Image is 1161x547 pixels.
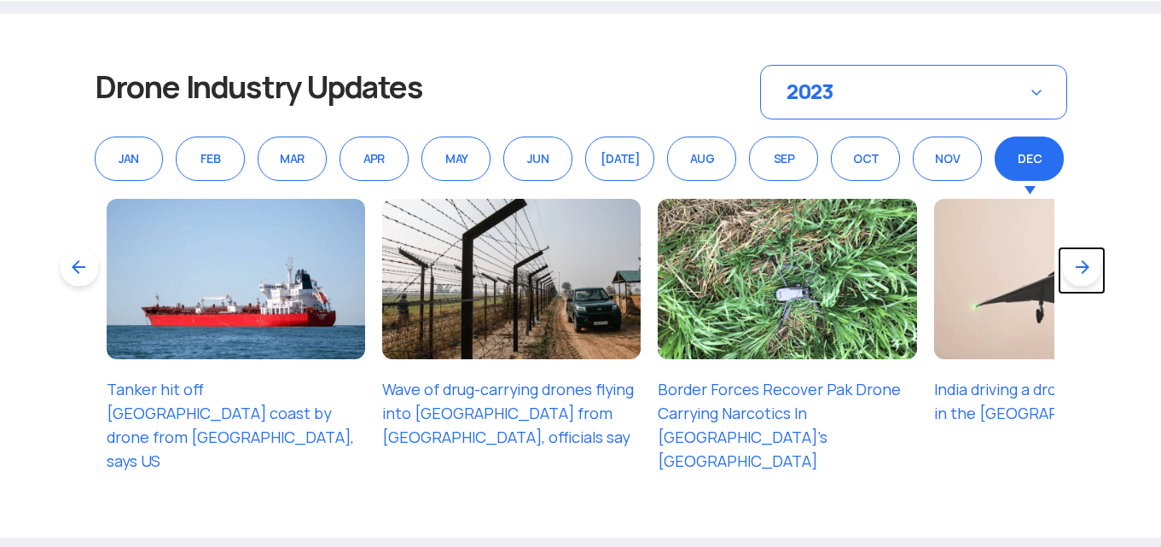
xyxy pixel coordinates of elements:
img: dec_23_img_7.png [382,199,641,359]
div: APR [340,137,409,181]
img: dec_23_img_8.png [658,199,916,359]
div: MAY [421,137,491,181]
div: SEP [749,137,818,181]
a: Tanker hit off [GEOGRAPHIC_DATA] coast by drone from [GEOGRAPHIC_DATA], says US [107,380,354,471]
div: JUN [503,137,572,181]
div: AUG [667,137,736,181]
div: MAR [258,137,327,181]
a: Border Forces Recover Pak Drone Carrying Narcotics In [GEOGRAPHIC_DATA]'s [GEOGRAPHIC_DATA] [658,380,901,471]
div: FEB [176,137,245,181]
div: JAN [95,137,164,181]
div: DEC [995,137,1064,181]
h3: Drone Industry Updates [95,65,485,109]
div: [DATE] [585,137,654,181]
img: dec_23_img_6.png [107,199,365,359]
a: Wave of drug-carrying drones flying into [GEOGRAPHIC_DATA] from [GEOGRAPHIC_DATA], officials say [382,380,634,447]
div: OCT [831,137,900,181]
div: NOV [913,137,982,181]
span: 2023 [787,79,833,105]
